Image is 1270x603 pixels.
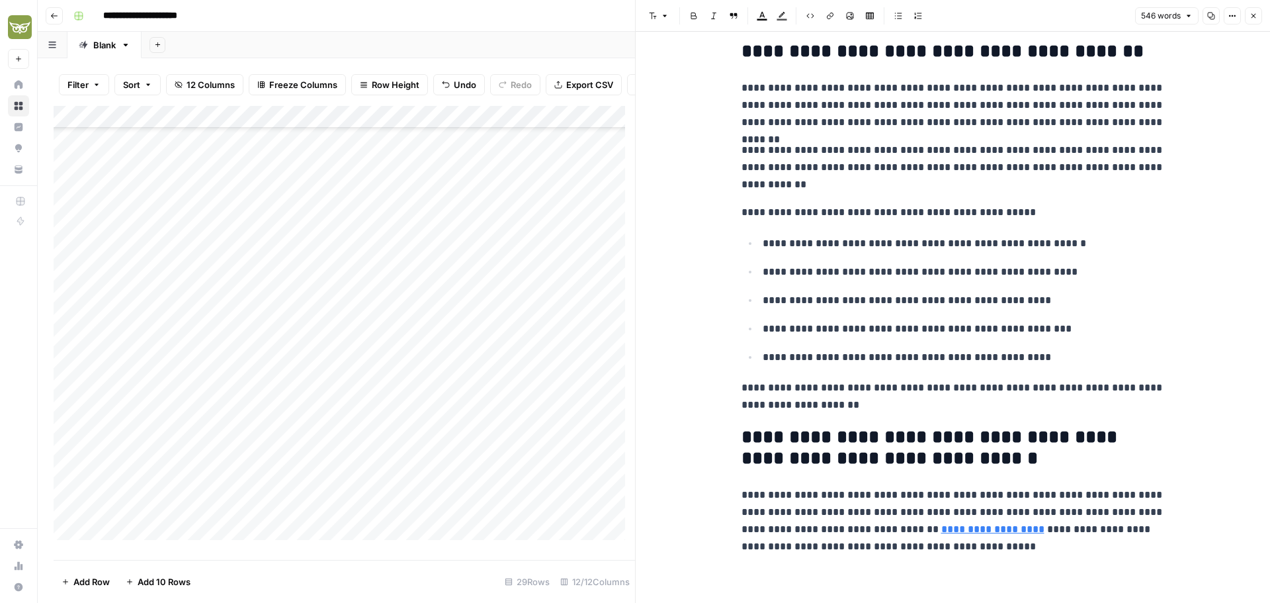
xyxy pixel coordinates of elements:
[566,78,613,91] span: Export CSV
[93,38,116,52] div: Blank
[454,78,476,91] span: Undo
[118,571,198,592] button: Add 10 Rows
[187,78,235,91] span: 12 Columns
[546,74,622,95] button: Export CSV
[351,74,428,95] button: Row Height
[67,32,142,58] a: Blank
[433,74,485,95] button: Undo
[8,138,29,159] a: Opportunities
[372,78,419,91] span: Row Height
[269,78,337,91] span: Freeze Columns
[8,555,29,577] a: Usage
[555,571,635,592] div: 12/12 Columns
[8,159,29,180] a: Your Data
[511,78,532,91] span: Redo
[73,575,110,588] span: Add Row
[249,74,346,95] button: Freeze Columns
[54,571,118,592] button: Add Row
[123,78,140,91] span: Sort
[166,74,243,95] button: 12 Columns
[490,74,540,95] button: Redo
[8,577,29,598] button: Help + Support
[1141,10,1181,22] span: 546 words
[8,534,29,555] a: Settings
[8,15,32,39] img: Evergreen Media Logo
[499,571,555,592] div: 29 Rows
[8,74,29,95] a: Home
[1135,7,1199,24] button: 546 words
[8,95,29,116] a: Browse
[8,11,29,44] button: Workspace: Evergreen Media
[8,116,29,138] a: Insights
[138,575,190,588] span: Add 10 Rows
[67,78,89,91] span: Filter
[114,74,161,95] button: Sort
[59,74,109,95] button: Filter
